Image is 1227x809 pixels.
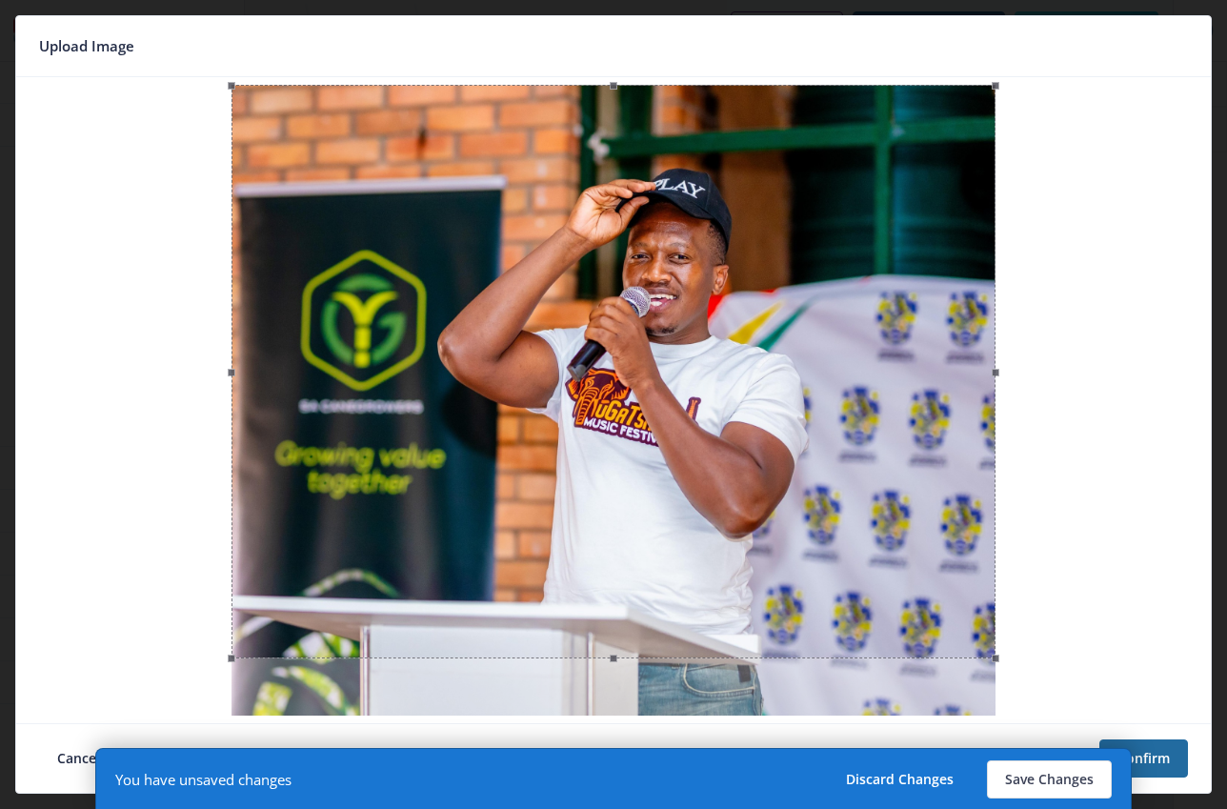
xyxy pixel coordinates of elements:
button: Discard Changes [828,760,972,799]
button: Confirm [1099,739,1188,778]
span: Upload Image [39,31,134,61]
button: Save Changes [987,760,1112,799]
div: You have unsaved changes [115,770,292,789]
button: Cancel [39,739,118,778]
